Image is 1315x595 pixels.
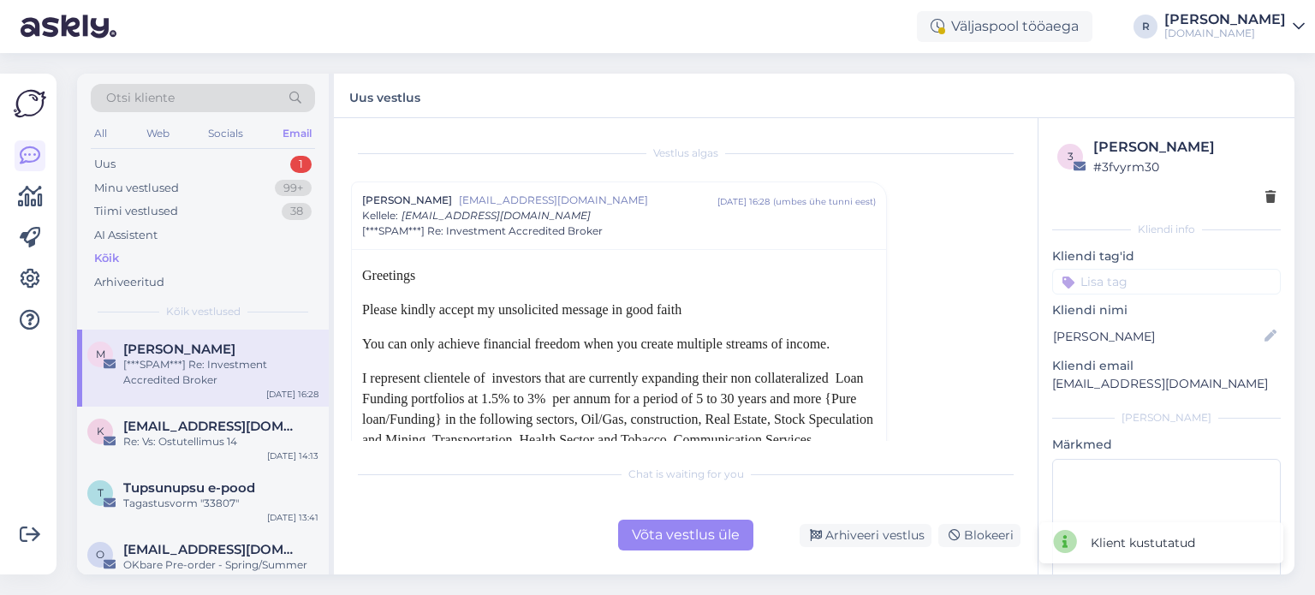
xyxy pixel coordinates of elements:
[938,524,1020,547] div: Blokeeri
[94,227,158,244] div: AI Assistent
[123,496,318,511] div: Tagastusvorm "33807"
[14,87,46,120] img: Askly Logo
[94,274,164,291] div: Arhiveeritud
[266,388,318,401] div: [DATE] 16:28
[362,368,876,471] p: I represent clientele of investors that are currently expanding their non collateralized Loan Fun...
[362,334,876,354] p: You can only achieve financial freedom when you create multiple streams of income.
[1093,158,1276,176] div: # 3fvyrm30
[267,511,318,524] div: [DATE] 13:41
[362,265,876,286] p: Greetings
[1093,137,1276,158] div: [PERSON_NAME]
[1052,247,1281,265] p: Kliendi tag'id
[1052,301,1281,319] p: Kliendi nimi
[123,557,318,588] div: OKbare Pre-order - Spring/Summer 2026 New barefoot Collection
[351,146,1020,161] div: Vestlus algas
[362,209,398,222] span: Kellele :
[773,195,876,208] div: ( umbes ühe tunni eest )
[1091,534,1195,552] div: Klient kustutatud
[166,304,241,319] span: Kõik vestlused
[267,449,318,462] div: [DATE] 14:13
[1052,436,1281,454] p: Märkmed
[94,156,116,173] div: Uus
[459,193,717,208] span: [EMAIL_ADDRESS][DOMAIN_NAME]
[143,122,173,145] div: Web
[205,122,247,145] div: Socials
[94,180,179,197] div: Minu vestlused
[91,122,110,145] div: All
[717,195,770,208] div: [DATE] 16:28
[123,480,255,496] span: Tupsunupsu e-pood
[362,193,452,208] span: [PERSON_NAME]
[1164,13,1305,40] a: [PERSON_NAME][DOMAIN_NAME]
[96,548,104,561] span: o
[362,300,876,320] p: Please kindly accept my unsolicited message in good faith
[94,203,178,220] div: Tiimi vestlused
[917,11,1092,42] div: Väljaspool tööaega
[96,348,105,360] span: M
[282,203,312,220] div: 38
[290,156,312,173] div: 1
[123,357,318,388] div: [***SPAM***] Re: Investment Accredited Broker
[97,425,104,437] span: k
[1068,150,1074,163] span: 3
[1052,357,1281,375] p: Kliendi email
[1052,222,1281,237] div: Kliendi info
[275,180,312,197] div: 99+
[1052,269,1281,295] input: Lisa tag
[1052,410,1281,425] div: [PERSON_NAME]
[1052,375,1281,393] p: [EMAIL_ADDRESS][DOMAIN_NAME]
[351,467,1020,482] div: Chat is waiting for you
[1164,13,1286,27] div: [PERSON_NAME]
[106,89,175,107] span: Otsi kliente
[123,542,301,557] span: ok@okbare.cz
[98,486,104,499] span: T
[800,524,931,547] div: Arhiveeri vestlus
[402,209,591,222] span: [EMAIL_ADDRESS][DOMAIN_NAME]
[618,520,753,550] div: Võta vestlus üle
[123,434,318,449] div: Re: Vs: Ostutellimus 14
[94,250,119,267] div: Kõik
[123,342,235,357] span: Mr. Jose Luis
[1134,15,1157,39] div: R
[349,84,420,107] label: Uus vestlus
[123,419,301,434] span: kaupo@kollanetahvel.ee
[1164,27,1286,40] div: [DOMAIN_NAME]
[279,122,315,145] div: Email
[1053,327,1261,346] input: Lisa nimi
[362,223,603,239] span: [***SPAM***] Re: Investment Accredited Broker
